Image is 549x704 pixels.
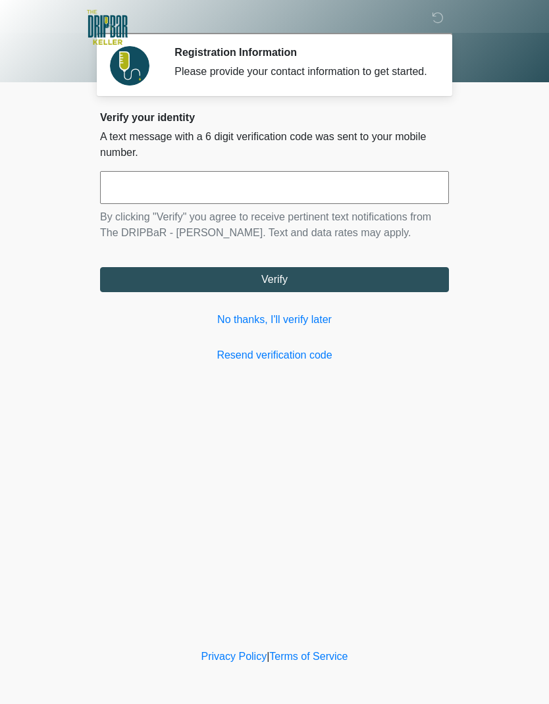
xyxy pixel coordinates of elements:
img: Agent Avatar [110,46,149,86]
p: By clicking "Verify" you agree to receive pertinent text notifications from The DRIPBaR - [PERSON... [100,209,449,241]
a: Privacy Policy [201,651,267,662]
h2: Verify your identity [100,111,449,124]
a: Resend verification code [100,347,449,363]
a: No thanks, I'll verify later [100,312,449,328]
a: | [267,651,269,662]
p: A text message with a 6 digit verification code was sent to your mobile number. [100,129,449,161]
img: The DRIPBaR - Keller Logo [87,10,128,45]
a: Terms of Service [269,651,348,662]
button: Verify [100,267,449,292]
div: Please provide your contact information to get started. [174,64,429,80]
